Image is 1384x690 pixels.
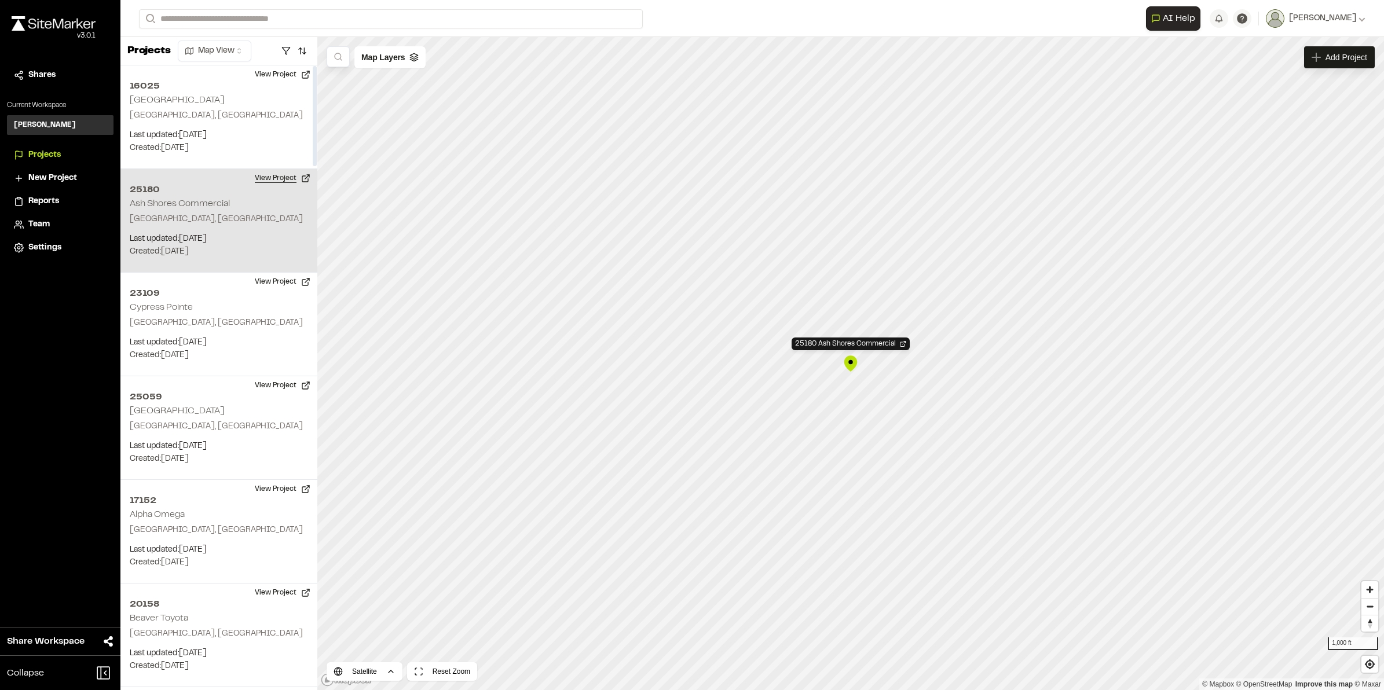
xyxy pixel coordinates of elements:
[14,149,107,162] a: Projects
[130,183,308,197] h2: 25180
[130,407,224,415] h2: [GEOGRAPHIC_DATA]
[14,120,76,130] h3: [PERSON_NAME]
[130,336,308,349] p: Last updated: [DATE]
[7,666,44,680] span: Collapse
[130,556,308,569] p: Created: [DATE]
[130,79,308,93] h2: 16025
[139,9,160,28] button: Search
[28,241,61,254] span: Settings
[130,647,308,660] p: Last updated: [DATE]
[1354,680,1381,688] a: Maxar
[842,355,859,372] div: Map marker
[130,349,308,362] p: Created: [DATE]
[130,494,308,508] h2: 17152
[321,673,372,687] a: Mapbox logo
[130,524,308,537] p: [GEOGRAPHIC_DATA], [GEOGRAPHIC_DATA]
[248,65,317,84] button: View Project
[28,69,56,82] span: Shares
[248,169,317,188] button: View Project
[130,597,308,611] h2: 20158
[130,511,185,519] h2: Alpha Omega
[1146,6,1200,31] button: Open AI Assistant
[14,195,107,208] a: Reports
[130,200,230,208] h2: Ash Shores Commercial
[14,241,107,254] a: Settings
[28,218,50,231] span: Team
[1361,656,1378,673] button: Find my location
[130,109,308,122] p: [GEOGRAPHIC_DATA], [GEOGRAPHIC_DATA]
[1236,680,1293,688] a: OpenStreetMap
[130,287,308,300] h2: 23109
[7,634,85,648] span: Share Workspace
[28,149,61,162] span: Projects
[361,51,405,64] span: Map Layers
[12,31,96,41] div: Oh geez...please don't...
[14,218,107,231] a: Team
[130,453,308,465] p: Created: [DATE]
[1361,598,1378,615] button: Zoom out
[130,390,308,404] h2: 25059
[127,43,171,59] p: Projects
[130,142,308,155] p: Created: [DATE]
[248,583,317,602] button: View Project
[130,245,308,258] p: Created: [DATE]
[1163,12,1195,25] span: AI Help
[248,480,317,498] button: View Project
[1361,581,1378,598] button: Zoom in
[130,660,308,673] p: Created: [DATE]
[7,100,113,111] p: Current Workspace
[248,376,317,395] button: View Project
[28,172,77,185] span: New Project
[792,337,910,350] div: Open Project
[12,16,96,31] img: rebrand.png
[1202,680,1234,688] a: Mapbox
[130,233,308,245] p: Last updated: [DATE]
[130,627,308,640] p: [GEOGRAPHIC_DATA], [GEOGRAPHIC_DATA]
[28,195,59,208] span: Reports
[1289,12,1356,25] span: [PERSON_NAME]
[130,213,308,226] p: [GEOGRAPHIC_DATA], [GEOGRAPHIC_DATA]
[1146,6,1205,31] div: Open AI Assistant
[1326,52,1367,63] span: Add Project
[1361,615,1378,632] button: Reset bearing to north
[130,420,308,433] p: [GEOGRAPHIC_DATA], [GEOGRAPHIC_DATA]
[130,440,308,453] p: Last updated: [DATE]
[130,544,308,556] p: Last updated: [DATE]
[248,273,317,291] button: View Project
[14,69,107,82] a: Shares
[1361,599,1378,615] span: Zoom out
[130,96,224,104] h2: [GEOGRAPHIC_DATA]
[317,37,1384,690] canvas: Map
[130,303,193,311] h2: Cypress Pointe
[130,129,308,142] p: Last updated: [DATE]
[1295,680,1353,688] a: Map feedback
[1361,615,1378,632] span: Reset bearing to north
[1328,637,1378,650] div: 1,000 ft
[130,614,188,622] h2: Beaver Toyota
[1266,9,1365,28] button: [PERSON_NAME]
[407,662,477,681] button: Reset Zoom
[327,662,402,681] button: Satellite
[1266,9,1284,28] img: User
[130,317,308,329] p: [GEOGRAPHIC_DATA], [GEOGRAPHIC_DATA]
[14,172,107,185] a: New Project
